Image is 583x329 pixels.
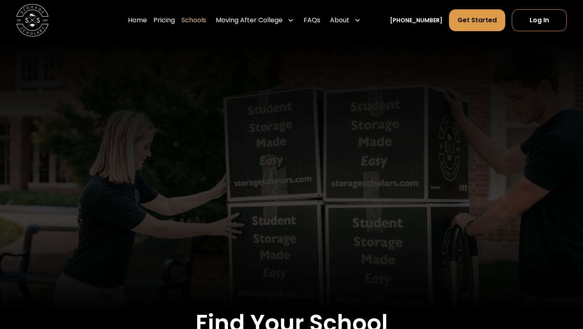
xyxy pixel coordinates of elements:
a: Log In [512,9,567,31]
div: Moving After College [216,15,283,25]
a: FAQs [304,9,320,32]
a: Pricing [153,9,175,32]
a: Schools [181,9,206,32]
img: Storage Scholars main logo [16,4,49,36]
h1: A Custom-Tailored Moving Experience [97,156,486,205]
div: Moving After College [213,9,297,32]
a: Home [128,9,147,32]
div: About [327,9,364,32]
a: [PHONE_NUMBER] [390,16,443,25]
a: Get Started [449,9,505,31]
div: About [330,15,349,25]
